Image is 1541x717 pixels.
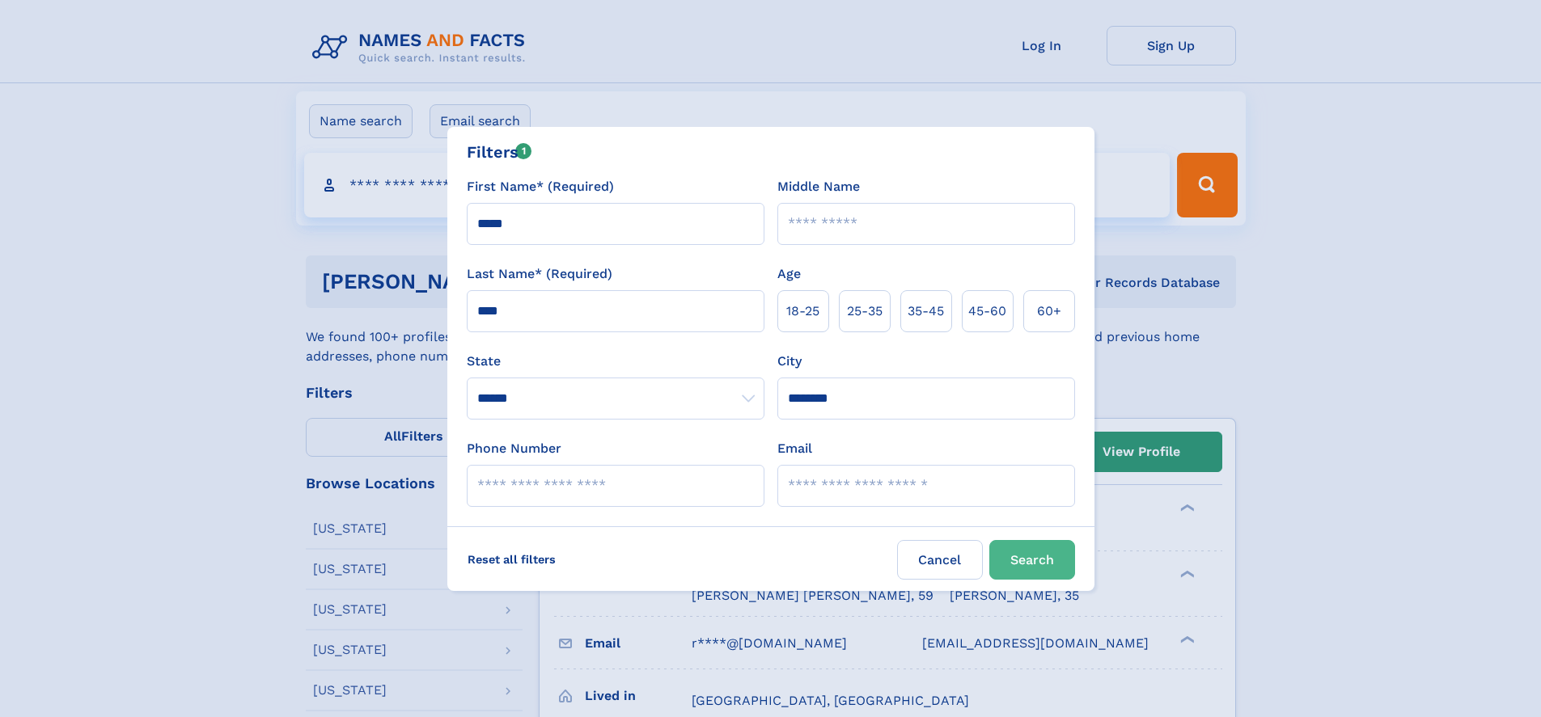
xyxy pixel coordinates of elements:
[467,177,614,196] label: First Name* (Required)
[467,352,764,371] label: State
[897,540,983,580] label: Cancel
[989,540,1075,580] button: Search
[777,177,860,196] label: Middle Name
[1037,302,1061,321] span: 60+
[786,302,819,321] span: 18‑25
[908,302,944,321] span: 35‑45
[777,439,812,458] label: Email
[467,264,612,284] label: Last Name* (Required)
[467,439,561,458] label: Phone Number
[777,264,801,284] label: Age
[968,302,1006,321] span: 45‑60
[847,302,883,321] span: 25‑35
[467,140,532,164] div: Filters
[457,540,566,579] label: Reset all filters
[777,352,802,371] label: City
